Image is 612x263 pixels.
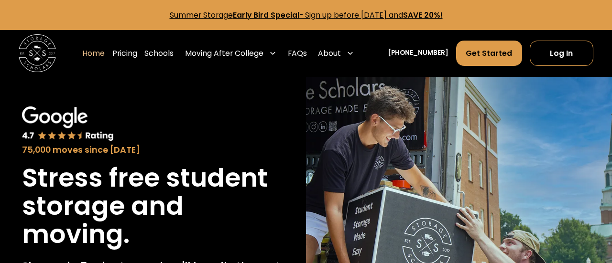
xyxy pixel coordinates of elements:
a: Get Started [456,41,522,66]
a: Home [82,40,105,66]
div: About [318,48,341,59]
a: FAQs [288,40,307,66]
img: Storage Scholars main logo [19,34,56,72]
a: Schools [144,40,174,66]
div: 75,000 moves since [DATE] [22,144,284,156]
h1: Stress free student storage and moving. [22,164,284,249]
strong: Early Bird Special [233,10,299,20]
a: Summer StorageEarly Bird Special- Sign up before [DATE] andSAVE 20%! [170,10,443,20]
div: Moving After College [185,48,263,59]
a: Log In [530,41,593,66]
a: Pricing [112,40,137,66]
a: [PHONE_NUMBER] [388,48,448,58]
img: Google 4.7 star rating [22,106,114,141]
strong: SAVE 20%! [403,10,443,20]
